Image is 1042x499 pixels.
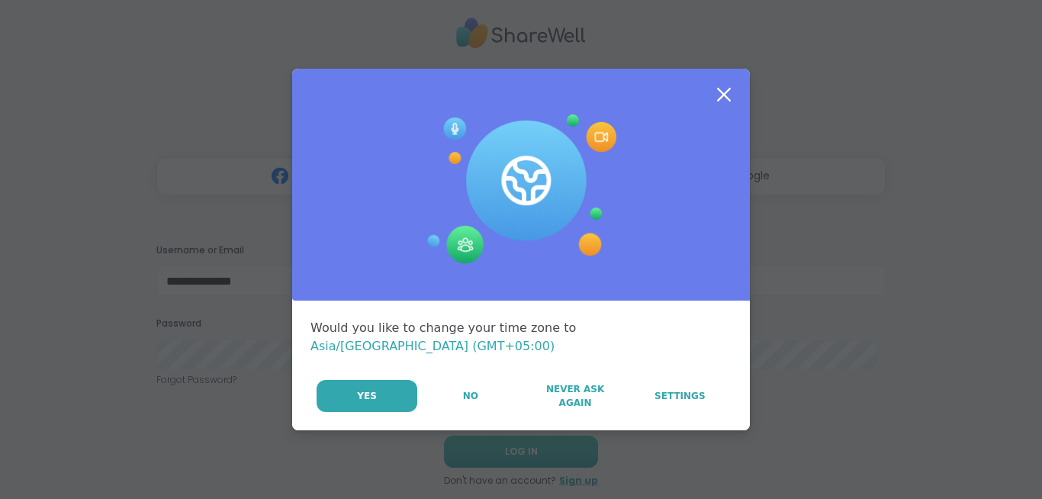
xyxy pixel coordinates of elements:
[419,380,522,412] button: No
[310,319,732,356] div: Would you like to change your time zone to
[531,382,619,410] span: Never Ask Again
[463,389,478,403] span: No
[629,380,732,412] a: Settings
[426,114,616,264] img: Session Experience
[523,380,626,412] button: Never Ask Again
[654,389,706,403] span: Settings
[357,389,377,403] span: Yes
[317,380,417,412] button: Yes
[310,339,555,353] span: Asia/[GEOGRAPHIC_DATA] (GMT+05:00)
